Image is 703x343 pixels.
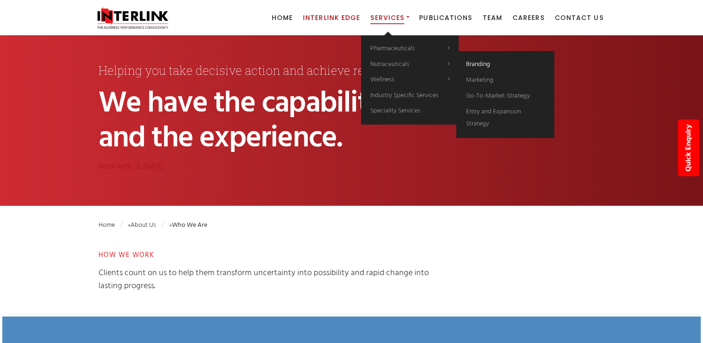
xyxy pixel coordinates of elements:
img: Interlink Consultancy [92,6,174,29]
a: Home [99,220,123,231]
span: Nutraceuticals [370,59,409,70]
span: Home [272,13,293,22]
span: Branding [466,59,490,70]
a: Work with Us [DATE] [99,161,164,173]
a: Marketing [456,73,554,88]
span: Contact Us [555,13,604,22]
span: Go-To-Market-Strategy [466,91,530,101]
h1: We have the capabilities and the experience. [99,86,438,156]
span: Careers [512,13,545,22]
a: Wellness [361,72,459,88]
span: Speciality Services [370,106,420,116]
span: Wellness [370,74,394,85]
span: Team [482,13,502,22]
span: HOW WE WORK [99,250,154,261]
a: About Us [131,220,164,231]
h5: Clients count on us to help them transform uncertainty into possibility and rapid change into las... [99,267,432,293]
span: Marketing [466,75,493,86]
span: Industry Specific Services [370,90,439,101]
span: » [99,220,207,231]
a: Nutraceuticals [361,57,459,73]
span: Interlink Edge [303,13,360,22]
a: Entry and Expansion Strategy [456,104,554,132]
span: Publications [419,13,472,22]
a: Quick Enquiry [678,119,699,176]
a: Go-To-Market-Strategy [456,88,554,104]
a: Branding [456,57,554,73]
a: Pharmaceuticals [361,41,459,57]
span: » [131,220,207,231]
span: Pharmaceuticals [370,43,415,54]
span: Entry and Expansion Strategy [466,106,520,129]
a: Speciality Services [361,103,459,119]
a: Industry Specific Services [361,88,459,104]
p: Helping you take decisive action and achieve results [99,61,438,79]
span: Services [370,13,404,22]
strong: Who We Are [172,220,207,231]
